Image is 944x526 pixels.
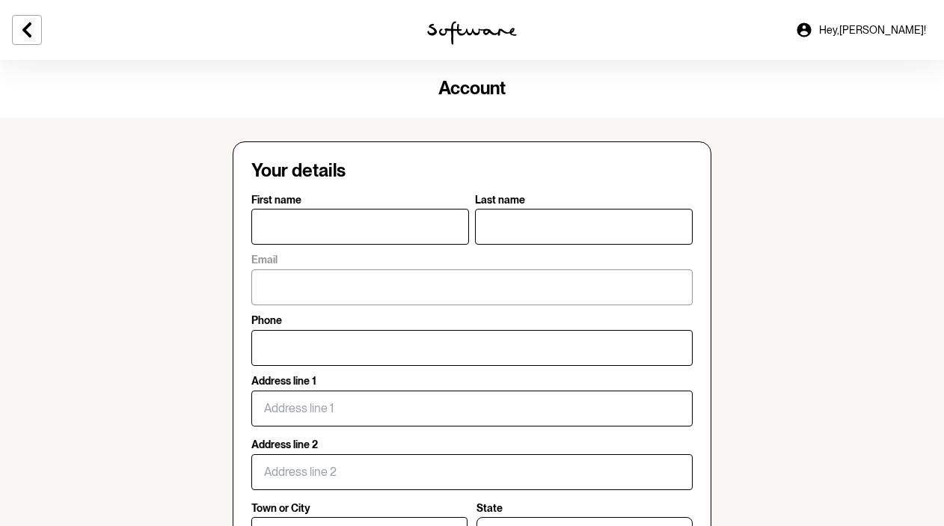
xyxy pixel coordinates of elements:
[438,77,506,99] span: Account
[251,375,316,388] p: Address line 1
[251,391,693,426] input: Address line 1
[476,502,503,515] p: State
[251,254,278,266] p: Email
[475,194,525,207] p: Last name
[427,21,517,45] img: software logo
[251,502,310,515] p: Town or City
[251,454,693,490] input: Address line 2
[251,194,301,207] p: First name
[251,314,282,327] p: Phone
[786,12,935,48] a: Hey,[PERSON_NAME]!
[251,438,318,451] p: Address line 2
[251,160,346,182] h4: Your details
[819,24,926,37] span: Hey, [PERSON_NAME] !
